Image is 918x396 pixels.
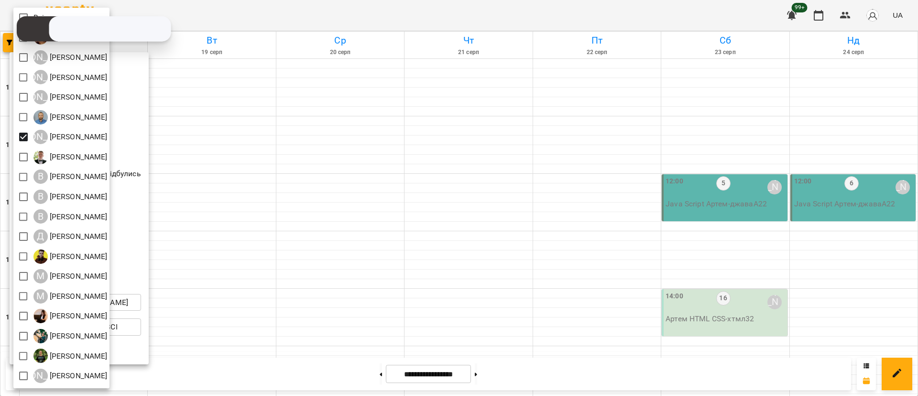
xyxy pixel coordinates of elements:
div: Надія Шрай [33,309,108,323]
p: [PERSON_NAME] [48,191,108,203]
div: Аліна Москаленко [33,70,108,84]
img: Д [33,249,48,264]
p: [PERSON_NAME] [48,231,108,242]
a: В [PERSON_NAME] [33,190,108,204]
div: [PERSON_NAME] [33,50,48,65]
p: [PERSON_NAME] [48,330,108,342]
div: Анастасія Герус [33,90,108,104]
p: [PERSON_NAME] [48,171,108,182]
img: Н [33,309,48,323]
img: В [33,150,48,164]
img: Р [33,349,48,363]
a: [PERSON_NAME] [PERSON_NAME] [33,130,108,144]
a: О [PERSON_NAME] [33,329,108,343]
div: Роман Ованенко [33,349,108,363]
p: [PERSON_NAME] [48,271,108,282]
a: [PERSON_NAME] [PERSON_NAME] [33,369,108,383]
p: [PERSON_NAME] [48,370,108,382]
a: Д [PERSON_NAME] [33,249,108,264]
div: Вадим Моргун [33,150,108,164]
div: [PERSON_NAME] [33,90,48,104]
div: В [33,190,48,204]
p: [PERSON_NAME] [48,251,108,262]
div: В [33,209,48,224]
div: Микита Пономарьов [33,269,108,283]
a: В [PERSON_NAME] [33,170,108,184]
a: Р [PERSON_NAME] [33,349,108,363]
p: [PERSON_NAME] [48,131,108,143]
div: В [33,170,48,184]
div: Денис Пущало [33,249,108,264]
div: М [33,269,48,283]
p: [PERSON_NAME] [48,351,108,362]
div: Михайло Поліщук [33,289,108,304]
img: О [33,329,48,343]
div: Ольга Мизюк [33,329,108,343]
a: [PERSON_NAME] [PERSON_NAME] [33,90,108,104]
a: А [PERSON_NAME] [33,110,108,124]
div: Альберт Волков [33,50,108,65]
div: М [33,289,48,304]
p: [PERSON_NAME] [48,211,108,223]
div: [PERSON_NAME] [33,70,48,84]
p: [PERSON_NAME] [48,291,108,302]
div: Владислав Границький [33,170,108,184]
div: Артем Кот [33,130,108,144]
p: [PERSON_NAME] [48,72,108,83]
p: [PERSON_NAME] [48,91,108,103]
a: В [PERSON_NAME] [33,209,108,224]
p: [PERSON_NAME] [48,52,108,63]
div: Віталій Кадуха [33,209,108,224]
a: М [PERSON_NAME] [33,269,108,283]
p: Всі [33,12,44,23]
p: [PERSON_NAME] [48,310,108,322]
a: М [PERSON_NAME] [33,289,108,304]
a: В [PERSON_NAME] [33,150,108,164]
p: [PERSON_NAME] [48,151,108,163]
a: [PERSON_NAME] [PERSON_NAME] [33,50,108,65]
div: Денис Замрій [33,229,108,244]
p: [PERSON_NAME] [48,112,108,123]
a: Д [PERSON_NAME] [33,229,108,244]
div: Володимир Ярошинський [33,190,108,204]
div: Антон Костюк [33,110,108,124]
a: [PERSON_NAME] [PERSON_NAME] [33,70,108,84]
img: А [33,110,48,124]
div: Юрій Шпак [33,369,108,383]
div: Д [33,229,48,244]
div: [PERSON_NAME] [33,369,48,383]
a: Н [PERSON_NAME] [33,309,108,323]
div: [PERSON_NAME] [33,130,48,144]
